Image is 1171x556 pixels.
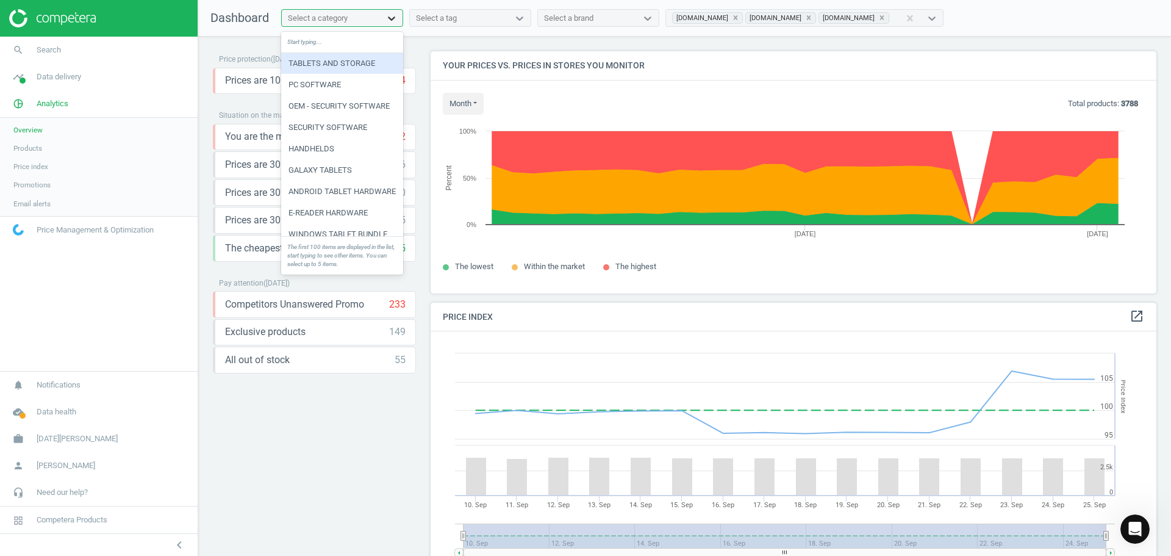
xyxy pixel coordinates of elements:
tspan: 17. Sep [753,501,776,509]
text: 2.5k [1100,463,1113,471]
span: Prices are 30% higher than the maximal [225,214,395,227]
span: [PERSON_NAME] [37,460,95,471]
text: 50% [463,175,476,182]
span: Products [13,143,42,153]
p: Total products: [1068,98,1138,109]
h4: Price Index [431,303,1156,331]
span: ( [DATE] ) [263,279,290,287]
tspan: 19. Sep [836,501,858,509]
iframe: Intercom live chat [1120,514,1150,544]
span: Price index [13,162,48,171]
span: ( [DATE] ) [271,55,297,63]
img: wGWNvw8QSZomAAAAABJRU5ErkJggg== [13,224,24,236]
span: Prices are 100% below min competitor [225,74,389,87]
div: [DOMAIN_NAME] [673,13,729,23]
h4: Your prices vs. prices in stores you monitor [431,51,1156,80]
tspan: [DATE] [1087,230,1108,237]
tspan: [DATE] [795,230,816,237]
i: headset_mic [7,481,30,504]
div: ANDROID TABLET HARDWARE [281,181,403,202]
div: The first 100 items are displayed in the list, start typing to see other items. You can select up... [281,236,403,274]
div: [DOMAIN_NAME] [819,13,875,23]
img: ajHJNr6hYgQAAAAASUVORK5CYII= [9,9,96,27]
div: Select a category [288,13,348,24]
div: WINDOWS TABLET BUNDLE [281,224,403,245]
span: The highest [615,262,656,271]
div: SECURITY SOFTWARE [281,117,403,138]
tspan: 18. Sep [794,501,817,509]
span: The cheapest price [225,242,306,255]
span: Analytics [37,98,68,109]
span: Price Management & Optimization [37,225,154,236]
div: 55 [395,353,406,367]
span: Pay attention [219,279,263,287]
div: OEM - SECURITY SOFTWARE [281,96,403,117]
span: Situation on the market before repricing [219,111,349,120]
div: [DOMAIN_NAME] [746,13,802,23]
i: notifications [7,374,30,397]
i: open_in_new [1130,309,1144,323]
i: work [7,427,30,450]
button: chevron_left [164,537,195,553]
span: Search [37,45,61,56]
span: You are the most expensive [225,130,343,143]
tspan: 10. Sep [464,501,487,509]
div: TABLETS AND STORAGE [281,53,403,74]
div: E-READER HARDWARE [281,203,403,223]
span: Dashboard [210,10,269,25]
span: All out of stock [225,353,290,367]
div: PC SOFTWARE [281,74,403,95]
span: Exclusive products [225,325,306,339]
i: search [7,38,30,62]
tspan: 16. Sep [712,501,734,509]
span: Data delivery [37,71,81,82]
text: 105 [1100,374,1113,383]
tspan: 21. Sep [918,501,940,509]
text: 100% [459,128,476,135]
tspan: 15. Sep [670,501,693,509]
span: Promotions [13,180,51,190]
text: 100 [1100,402,1113,411]
tspan: 11. Sep [506,501,528,509]
b: 3788 [1121,99,1138,108]
tspan: 24. Sep [1042,501,1064,509]
i: chevron_left [172,538,187,552]
text: 95 [1105,431,1113,439]
div: 233 [389,298,406,311]
span: [DATE][PERSON_NAME] [37,433,118,444]
div: 149 [389,325,406,339]
span: Need our help? [37,487,88,498]
i: person [7,454,30,477]
tspan: 20. Sep [877,501,900,509]
i: pie_chart_outlined [7,92,30,115]
tspan: 14. Sep [629,501,652,509]
button: month [443,93,484,115]
span: Overview [13,125,43,135]
tspan: 13. Sep [588,501,611,509]
tspan: 25. Sep [1083,501,1106,509]
a: open_in_new [1130,309,1144,325]
tspan: 22. Sep [959,501,982,509]
tspan: 12. Sep [547,501,570,509]
tspan: Percent [445,165,453,190]
span: Prices are 30% higher than the minimum [225,186,395,200]
span: Notifications [37,380,81,391]
span: Price protection [219,55,271,63]
span: Competera Products [37,514,107,525]
tspan: 23. Sep [1000,501,1023,509]
span: Data health [37,406,76,417]
div: Start typing... [281,32,403,53]
div: Select a brand [544,13,593,24]
text: 0% [467,221,476,228]
div: Select a tag [416,13,457,24]
span: Prices are 30% below the minimum [225,158,376,171]
div: HANDHELDS [281,139,403,159]
i: cloud_done [7,400,30,424]
span: The lowest [455,262,493,271]
span: Competitors Unanswered Promo [225,298,364,311]
div: grid [281,53,403,236]
tspan: Price Index [1119,380,1127,413]
span: Within the market [524,262,585,271]
i: timeline [7,65,30,88]
text: 0 [1109,488,1113,496]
